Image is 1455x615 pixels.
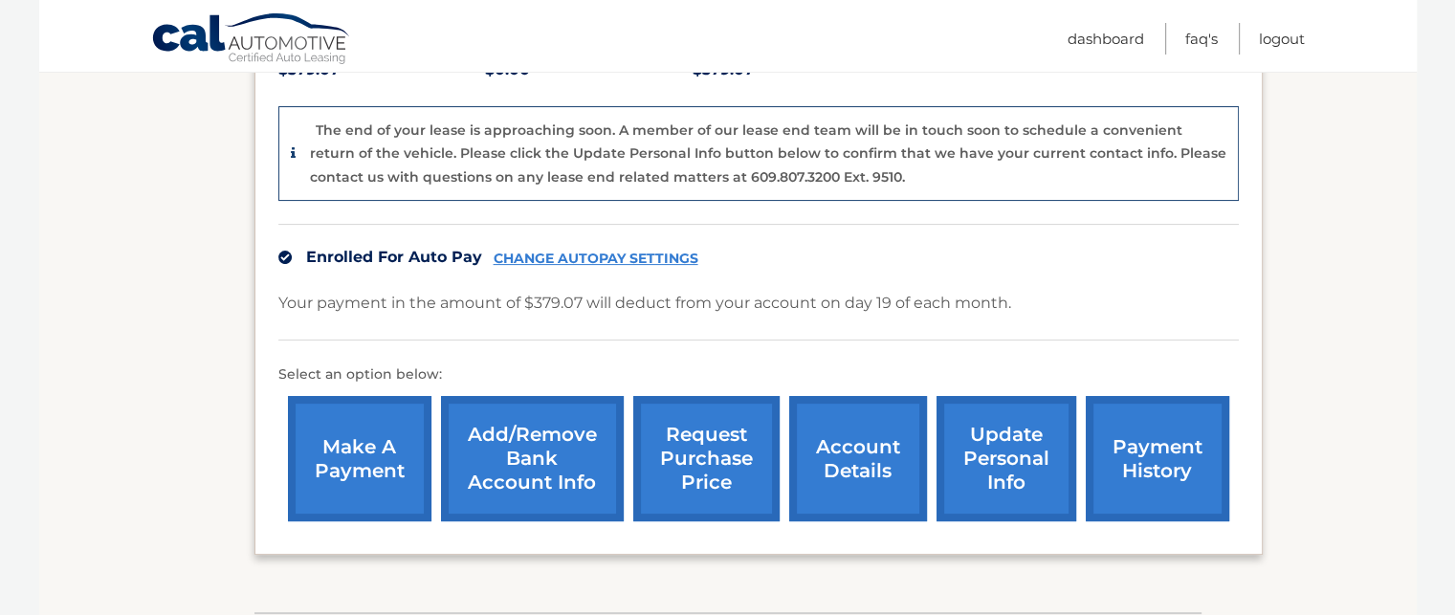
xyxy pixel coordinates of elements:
p: Your payment in the amount of $379.07 will deduct from your account on day 19 of each month. [278,290,1011,317]
a: Cal Automotive [151,12,352,68]
a: CHANGE AUTOPAY SETTINGS [494,251,698,267]
span: Enrolled For Auto Pay [306,248,482,266]
a: Add/Remove bank account info [441,396,624,521]
img: check.svg [278,251,292,264]
p: Select an option below: [278,363,1239,386]
a: Logout [1259,23,1305,55]
a: update personal info [937,396,1076,521]
a: Dashboard [1068,23,1144,55]
a: payment history [1086,396,1229,521]
a: FAQ's [1185,23,1218,55]
a: account details [789,396,927,521]
a: make a payment [288,396,431,521]
a: request purchase price [633,396,780,521]
p: The end of your lease is approaching soon. A member of our lease end team will be in touch soon t... [310,121,1226,186]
